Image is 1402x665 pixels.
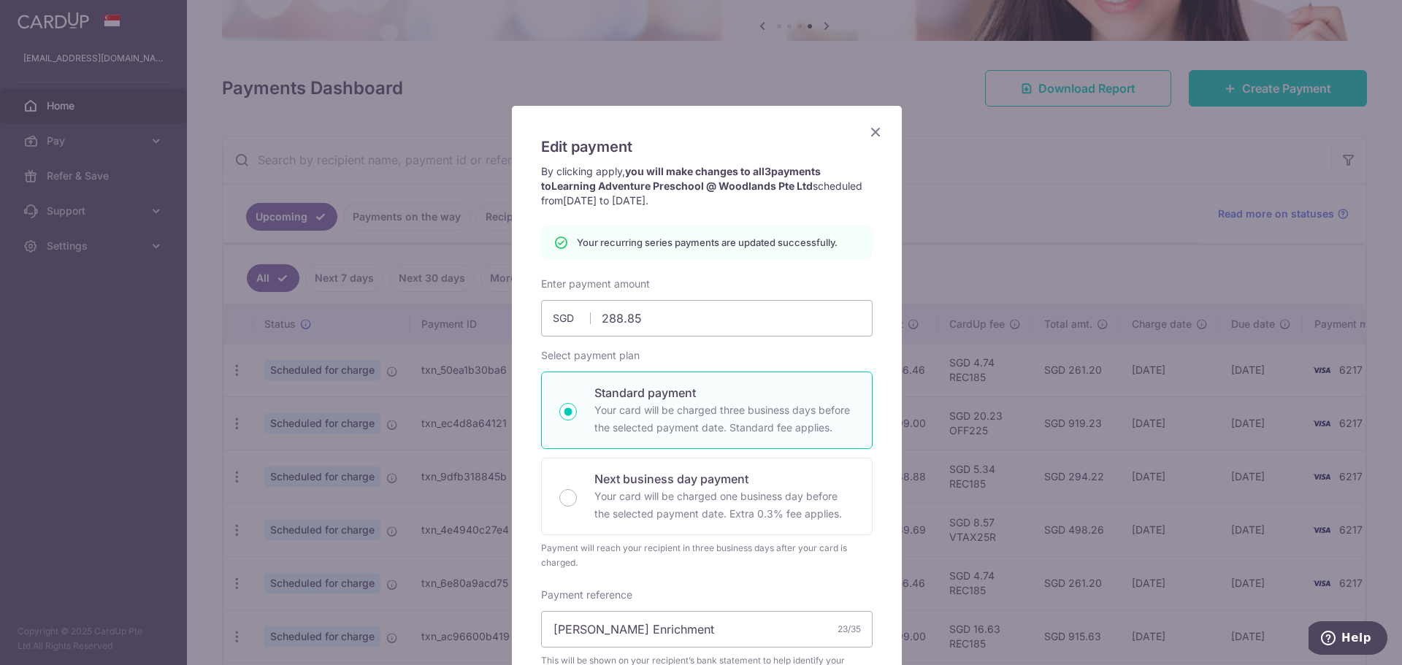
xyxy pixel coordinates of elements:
h5: Edit payment [541,135,873,158]
div: Payment will reach your recipient in three business days after your card is charged. [541,541,873,570]
span: [DATE] to [DATE] [563,194,646,207]
p: Standard payment [594,384,854,401]
label: Enter payment amount [541,277,650,291]
p: Your card will be charged one business day before the selected payment date. Extra 0.3% fee applies. [594,488,854,523]
span: Learning Adventure Preschool @ Woodlands Pte Ltd [551,180,813,192]
p: Your recurring series payments are updated successfully. [577,235,838,250]
p: Next business day payment [594,470,854,488]
strong: you will make changes to all payments to [541,165,821,192]
p: Your card will be charged three business days before the selected payment date. Standard fee appl... [594,401,854,437]
button: Close [867,123,884,141]
p: By clicking apply, scheduled from . [541,164,873,208]
span: 3 [765,165,771,177]
label: Select payment plan [541,348,640,363]
input: 0.00 [541,300,873,337]
div: 23/35 [838,622,861,637]
iframe: Opens a widget where you can find more information [1309,621,1387,658]
span: SGD [553,311,591,326]
label: Payment reference [541,588,632,602]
